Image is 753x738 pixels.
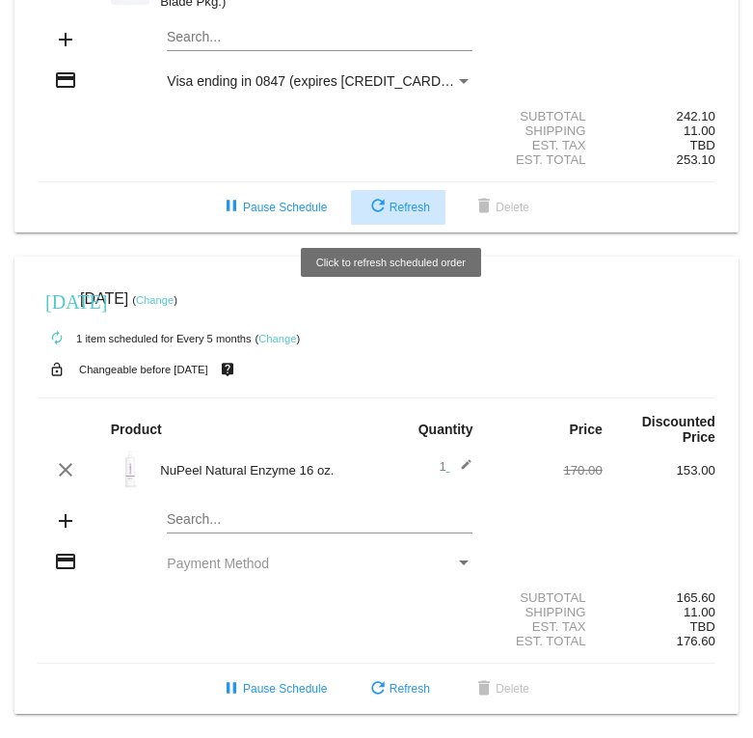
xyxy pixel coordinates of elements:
[45,327,68,350] mat-icon: autorenew
[457,190,545,225] button: Delete
[136,294,174,306] a: Change
[111,422,162,437] strong: Product
[111,450,149,488] img: 16-oz-Nupeel.jpg
[351,190,445,225] button: Refresh
[490,152,603,167] div: Est. Total
[472,678,496,701] mat-icon: delete
[490,109,603,123] div: Subtotal
[690,619,715,634] span: TBD
[366,678,390,701] mat-icon: refresh
[38,333,252,344] small: 1 item scheduled for Every 5 months
[490,590,603,605] div: Subtotal
[457,671,545,706] button: Delete
[258,333,296,344] a: Change
[216,357,239,382] mat-icon: live_help
[220,682,327,696] span: Pause Schedule
[642,414,715,445] strong: Discounted Price
[220,196,243,219] mat-icon: pause
[603,590,715,605] div: 165.60
[690,138,715,152] span: TBD
[45,288,68,312] mat-icon: [DATE]
[351,671,445,706] button: Refresh
[54,458,77,481] mat-icon: clear
[167,512,472,528] input: Search...
[220,201,327,214] span: Pause Schedule
[570,422,603,437] strong: Price
[54,68,77,92] mat-icon: credit_card
[54,550,77,573] mat-icon: credit_card
[220,678,243,701] mat-icon: pause
[490,123,603,138] div: Shipping
[54,28,77,51] mat-icon: add
[603,463,715,478] div: 153.00
[366,196,390,219] mat-icon: refresh
[603,109,715,123] div: 242.10
[204,190,342,225] button: Pause Schedule
[204,671,342,706] button: Pause Schedule
[449,458,472,481] mat-icon: edit
[54,509,77,533] mat-icon: add
[490,619,603,634] div: Est. Tax
[45,357,68,382] mat-icon: lock_open
[472,682,529,696] span: Delete
[684,605,715,619] span: 11.00
[167,73,490,89] span: Visa ending in 0847 (expires [CREDIT_CARD_DATA])
[167,73,472,89] mat-select: Payment Method
[79,364,208,375] small: Changeable before [DATE]
[490,605,603,619] div: Shipping
[677,634,715,648] span: 176.60
[439,459,472,474] span: 1
[472,201,529,214] span: Delete
[150,463,376,478] div: NuPeel Natural Enzyme 16 oz.
[472,196,496,219] mat-icon: delete
[418,422,473,437] strong: Quantity
[490,634,603,648] div: Est. Total
[366,682,430,696] span: Refresh
[132,294,177,306] small: ( )
[490,463,603,478] div: 170.00
[366,201,430,214] span: Refresh
[677,152,715,167] span: 253.10
[167,30,472,45] input: Search...
[255,333,301,344] small: ( )
[167,556,472,571] mat-select: Payment Method
[490,138,603,152] div: Est. Tax
[167,556,269,571] span: Payment Method
[684,123,715,138] span: 11.00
